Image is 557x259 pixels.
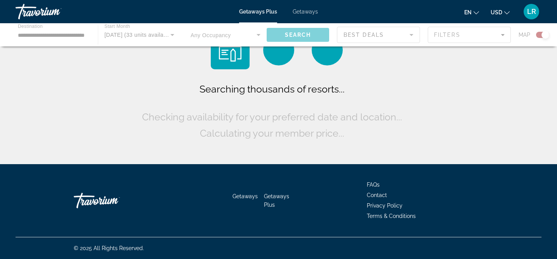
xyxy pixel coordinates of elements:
[142,111,402,123] span: Checking availability for your preferred date and location...
[491,7,510,18] button: Change currency
[367,213,416,219] a: Terms & Conditions
[239,9,277,15] a: Getaways Plus
[367,202,403,209] a: Privacy Policy
[293,9,318,15] a: Getaways
[367,192,387,198] a: Contact
[200,83,345,95] span: Searching thousands of resorts...
[264,193,289,208] a: Getaways Plus
[464,9,472,15] span: en
[200,127,344,139] span: Calculating your member price...
[16,2,93,22] a: Travorium
[491,9,502,15] span: USD
[521,3,541,20] button: User Menu
[464,7,479,18] button: Change language
[527,8,536,15] span: LR
[74,189,151,212] a: Go Home
[74,245,144,251] span: © 2025 All Rights Reserved.
[367,182,380,188] a: FAQs
[233,193,258,199] a: Getaways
